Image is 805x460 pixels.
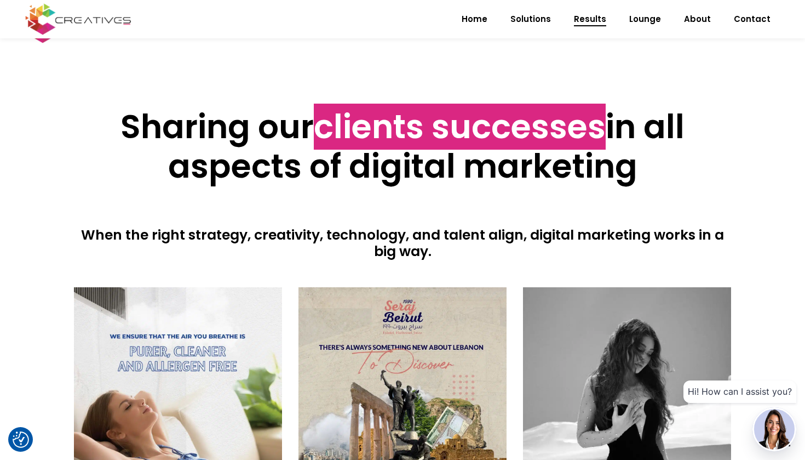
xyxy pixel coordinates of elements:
[450,5,499,33] a: Home
[734,5,771,33] span: Contact
[754,409,795,450] img: agent
[510,5,551,33] span: Solutions
[722,5,782,33] a: Contact
[13,431,29,448] button: Consent Preferences
[672,5,722,33] a: About
[618,5,672,33] a: Lounge
[74,227,731,260] h4: When the right strategy, creativity, technology, and talent align, digital marketing works in a b...
[684,5,711,33] span: About
[683,381,796,403] div: Hi! How can I assist you?
[462,5,487,33] span: Home
[629,5,661,33] span: Lounge
[13,431,29,448] img: Revisit consent button
[574,5,606,33] span: Results
[74,107,731,186] h2: Sharing our in all aspects of digital marketing
[23,2,134,36] img: Creatives
[562,5,618,33] a: Results
[314,104,606,150] span: clients successes
[499,5,562,33] a: Solutions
